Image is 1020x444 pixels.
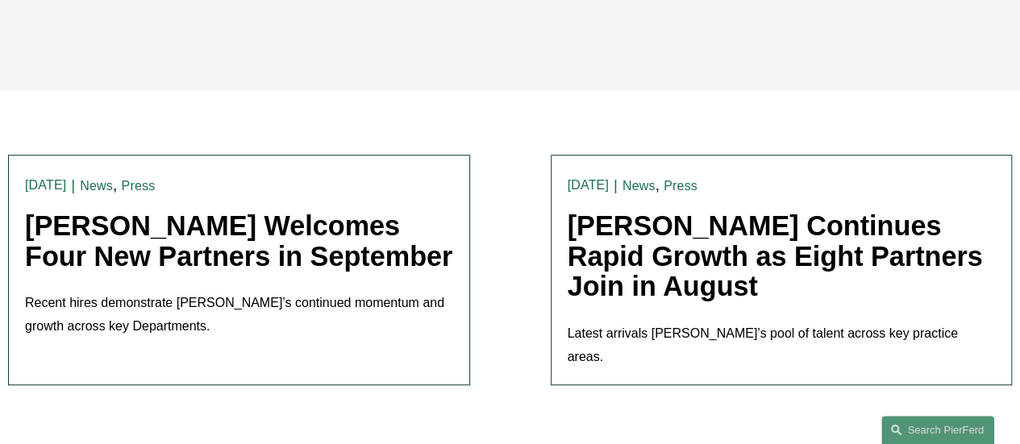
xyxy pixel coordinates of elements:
p: Recent hires demonstrate [PERSON_NAME]’s continued momentum and growth across key Departments. [25,292,453,338]
a: Search this site [881,416,994,444]
time: [DATE] [568,179,609,192]
a: News [80,179,113,193]
a: Press [664,179,697,193]
p: Latest arrivals [PERSON_NAME]’s pool of talent across key practice areas. [568,322,996,369]
a: [PERSON_NAME] Continues Rapid Growth as Eight Partners Join in August [568,210,983,301]
a: News [622,179,656,193]
a: [PERSON_NAME] Welcomes Four New Partners in September [25,210,452,272]
span: , [655,176,659,193]
time: [DATE] [25,179,66,192]
a: Press [122,179,156,193]
span: , [113,176,117,193]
